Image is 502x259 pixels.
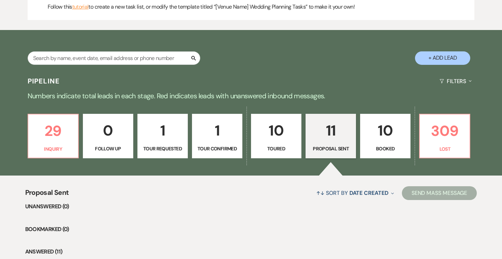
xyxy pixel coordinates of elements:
[196,119,238,142] p: 1
[28,114,79,159] a: 29Inquiry
[424,145,465,153] p: Lost
[310,145,351,152] p: Proposal Sent
[349,189,388,197] span: Date Created
[137,114,188,159] a: 1Tour Requested
[313,184,396,202] button: Sort By Date Created
[142,119,183,142] p: 1
[251,114,301,159] a: 10Toured
[424,119,465,142] p: 309
[310,119,351,142] p: 11
[306,114,356,159] a: 11Proposal Sent
[32,119,74,142] p: 29
[25,225,477,234] li: Bookmarked (0)
[25,187,69,202] span: Proposal Sent
[316,189,325,197] span: ↑↓
[255,119,297,142] p: 10
[28,51,200,65] input: Search by name, event date, email address or phone number
[72,2,89,11] a: tutorial
[402,186,477,200] button: Send Mass Message
[415,51,470,65] button: + Add Lead
[365,119,406,142] p: 10
[83,114,133,159] a: 0Follow Up
[142,145,183,152] p: Tour Requested
[87,119,129,142] p: 0
[32,145,74,153] p: Inquiry
[2,90,500,101] p: Numbers indicate total leads in each stage. Red indicates leads with unanswered inbound messages.
[365,145,406,152] p: Booked
[360,114,411,159] a: 10Booked
[48,2,470,11] p: Follow this to create a new task list, or modify the template titled “[Venue Name] Wedding Planni...
[419,114,470,159] a: 309Lost
[437,72,474,90] button: Filters
[25,247,477,256] li: Answered (11)
[255,145,297,152] p: Toured
[192,114,242,159] a: 1Tour Confirmed
[25,202,477,211] li: Unanswered (0)
[28,76,60,86] h3: Pipeline
[87,145,129,152] p: Follow Up
[196,145,238,152] p: Tour Confirmed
